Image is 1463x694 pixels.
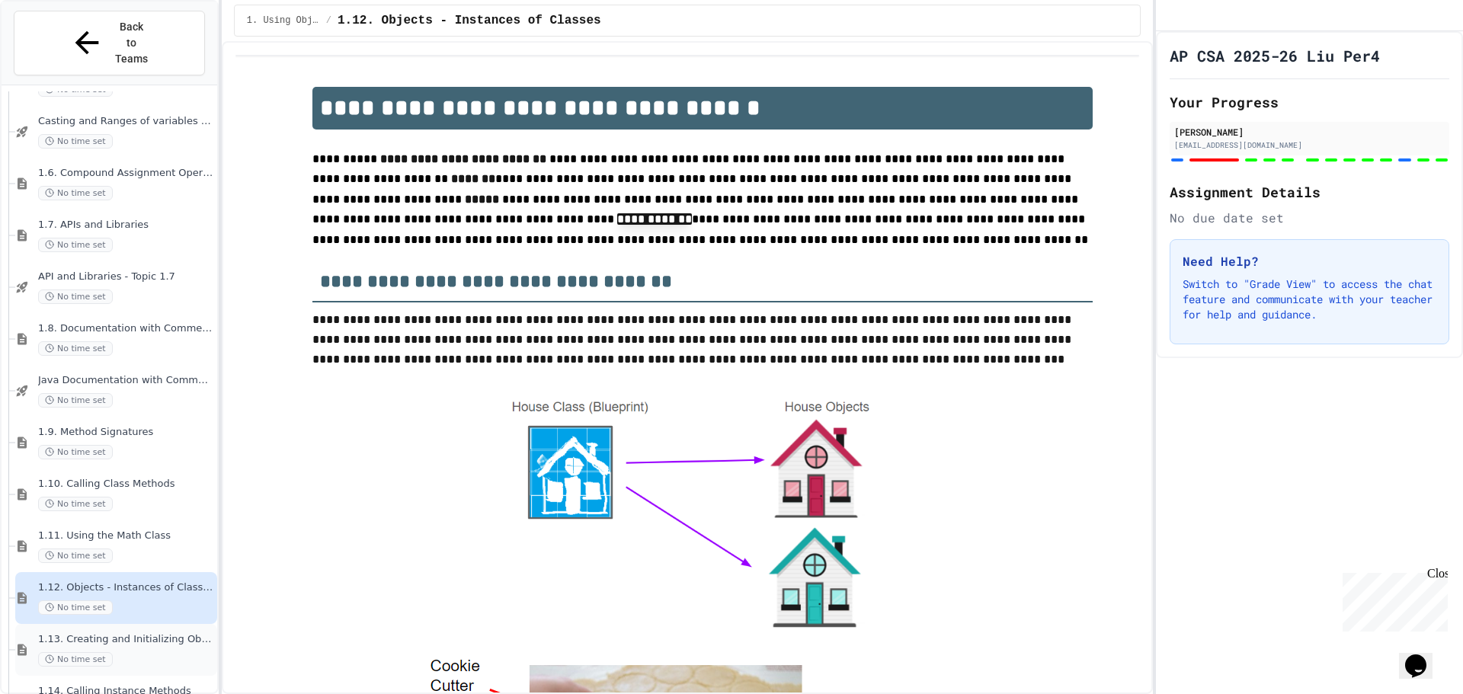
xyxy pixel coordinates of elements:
[1399,633,1448,679] iframe: chat widget
[1174,125,1445,139] div: [PERSON_NAME]
[1170,91,1449,113] h2: Your Progress
[38,445,113,459] span: No time set
[38,548,113,563] span: No time set
[247,14,320,27] span: 1. Using Objects and Methods
[38,289,113,304] span: No time set
[1174,139,1445,151] div: [EMAIL_ADDRESS][DOMAIN_NAME]
[338,11,601,30] span: 1.12. Objects - Instances of Classes
[38,497,113,511] span: No time set
[38,529,214,542] span: 1.11. Using the Math Class
[38,341,113,356] span: No time set
[38,600,113,615] span: No time set
[114,19,149,67] span: Back to Teams
[38,374,214,387] span: Java Documentation with Comments - Topic 1.8
[38,581,214,594] span: 1.12. Objects - Instances of Classes
[1170,209,1449,227] div: No due date set
[38,633,214,646] span: 1.13. Creating and Initializing Objects: Constructors
[1170,181,1449,203] h2: Assignment Details
[38,393,113,408] span: No time set
[38,134,113,149] span: No time set
[1183,252,1436,270] h3: Need Help?
[38,186,113,200] span: No time set
[38,238,113,252] span: No time set
[38,478,214,491] span: 1.10. Calling Class Methods
[1183,277,1436,322] p: Switch to "Grade View" to access the chat feature and communicate with your teacher for help and ...
[1170,45,1380,66] h1: AP CSA 2025-26 Liu Per4
[326,14,331,27] span: /
[6,6,105,97] div: Chat with us now!Close
[1337,567,1448,632] iframe: chat widget
[38,115,214,128] span: Casting and Ranges of variables - Quiz
[38,426,214,439] span: 1.9. Method Signatures
[38,219,214,232] span: 1.7. APIs and Libraries
[38,167,214,180] span: 1.6. Compound Assignment Operators
[38,322,214,335] span: 1.8. Documentation with Comments and Preconditions
[14,11,205,75] button: Back to Teams
[38,652,113,667] span: No time set
[38,270,214,283] span: API and Libraries - Topic 1.7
